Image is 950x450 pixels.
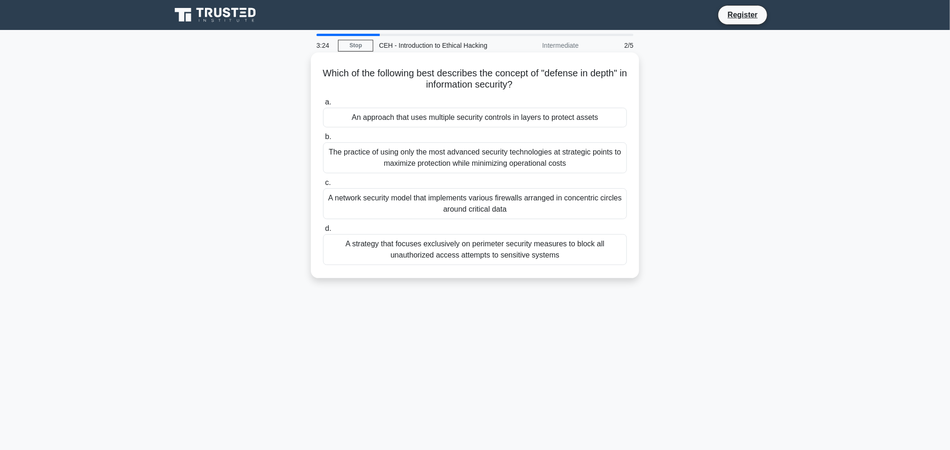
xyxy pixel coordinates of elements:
[373,36,502,55] div: CEH - Introduction to Ethical Hacking
[325,98,331,106] span: a.
[323,234,627,265] div: A strategy that focuses exclusively on perimeter security measures to block all unauthorized acce...
[325,178,331,186] span: c.
[722,9,763,21] a: Register
[323,188,627,219] div: A network security model that implements various firewalls arranged in concentric circles around ...
[325,133,331,140] span: b.
[311,36,338,55] div: 3:24
[323,142,627,173] div: The practice of using only the most advanced security technologies at strategic points to maximiz...
[322,67,628,91] h5: Which of the following best describes the concept of "defense in depth" in information security?
[325,224,331,232] span: d.
[502,36,584,55] div: Intermediate
[584,36,639,55] div: 2/5
[338,40,373,52] a: Stop
[323,108,627,127] div: An approach that uses multiple security controls in layers to protect assets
